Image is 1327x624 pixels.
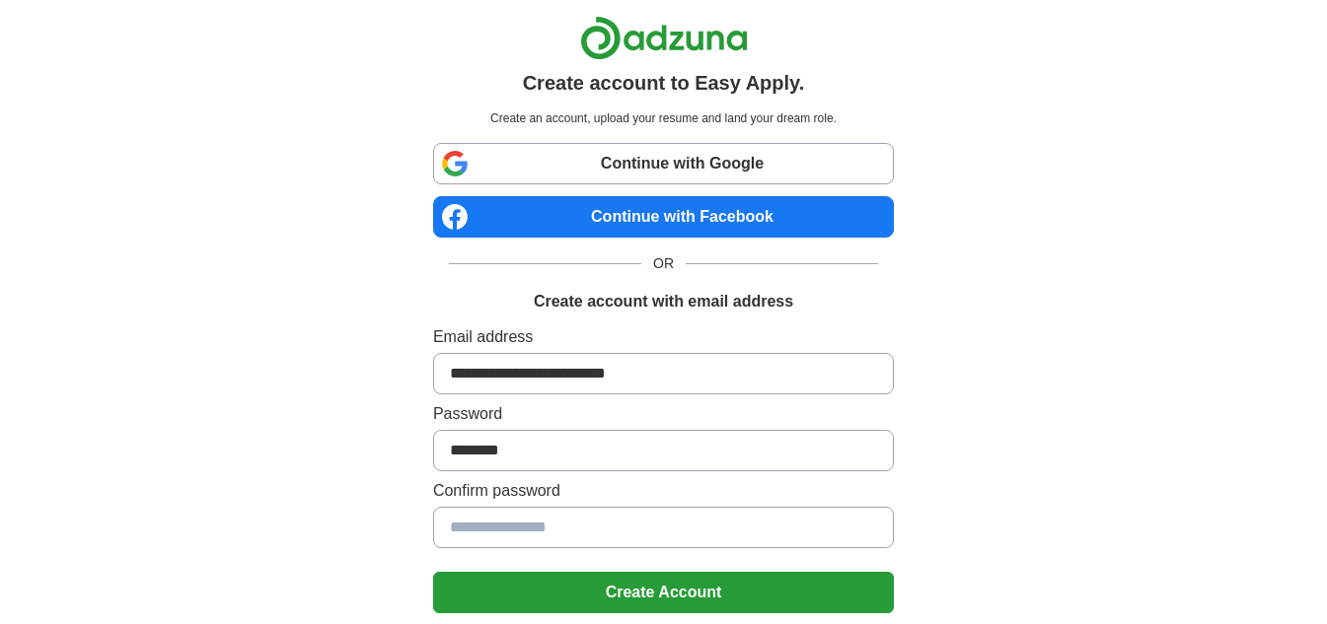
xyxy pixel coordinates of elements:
p: Create an account, upload your resume and land your dream role. [437,109,890,127]
span: OR [641,253,686,274]
button: Create Account [433,572,894,613]
h1: Create account to Easy Apply. [523,68,805,98]
label: Confirm password [433,479,894,503]
h1: Create account with email address [534,290,793,313]
a: Continue with Facebook [433,196,894,238]
label: Email address [433,325,894,349]
img: Adzuna logo [580,16,748,60]
a: Continue with Google [433,143,894,184]
label: Password [433,402,894,426]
